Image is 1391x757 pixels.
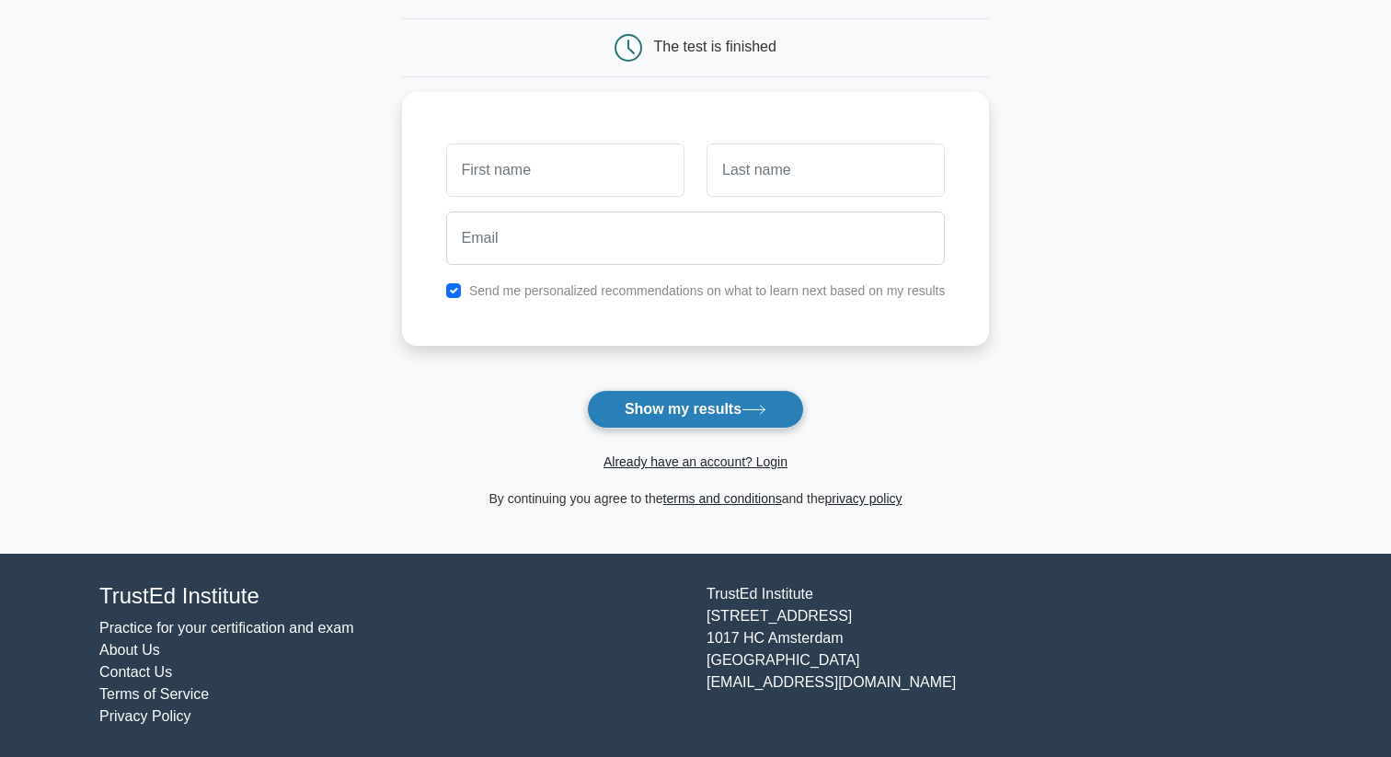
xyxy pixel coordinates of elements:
[654,39,776,54] div: The test is finished
[99,686,209,702] a: Terms of Service
[99,664,172,680] a: Contact Us
[604,454,787,469] a: Already have an account? Login
[825,491,902,506] a: privacy policy
[99,620,354,636] a: Practice for your certification and exam
[695,583,1303,728] div: TrustEd Institute [STREET_ADDRESS] 1017 HC Amsterdam [GEOGRAPHIC_DATA] [EMAIL_ADDRESS][DOMAIN_NAME]
[469,283,946,298] label: Send me personalized recommendations on what to learn next based on my results
[587,390,804,429] button: Show my results
[446,143,684,197] input: First name
[99,583,684,610] h4: TrustEd Institute
[446,212,946,265] input: Email
[391,487,1001,510] div: By continuing you agree to the and the
[707,143,945,197] input: Last name
[663,491,782,506] a: terms and conditions
[99,708,191,724] a: Privacy Policy
[99,642,160,658] a: About Us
